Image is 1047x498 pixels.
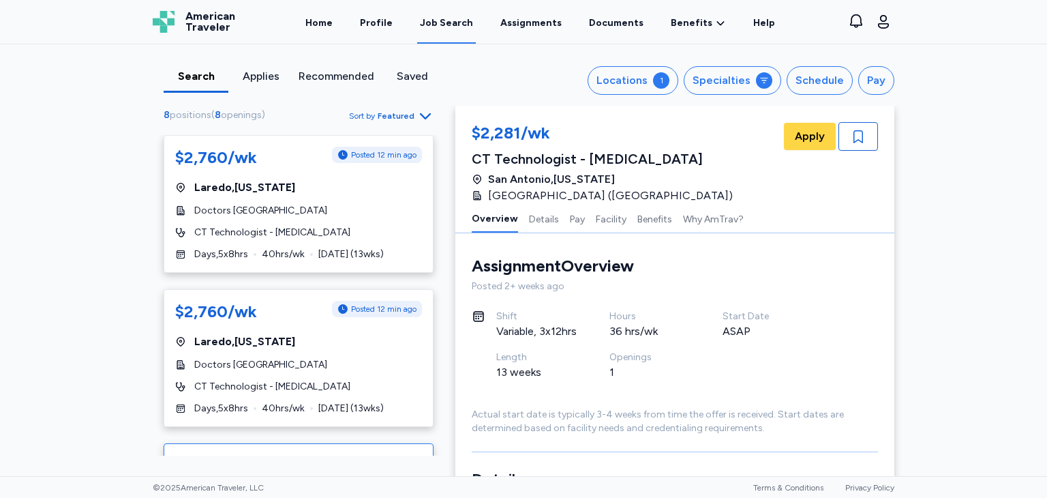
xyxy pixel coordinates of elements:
button: Pay [858,66,894,95]
span: Sort by [349,111,375,121]
button: Apply [784,123,836,150]
a: Job Search [417,1,476,44]
button: Facility [596,204,626,233]
div: Specialties [693,72,750,89]
button: Why AmTrav? [683,204,744,233]
span: Doctors [GEOGRAPHIC_DATA] [194,204,327,218]
span: Featured [378,111,414,121]
button: Details [529,204,559,233]
button: Sort byFeatured [349,108,434,124]
a: Terms & Conditions [753,483,823,493]
div: Shift [496,310,577,323]
a: Benefits [671,16,726,30]
span: 8 [215,110,221,121]
span: CT Technologist - [MEDICAL_DATA] [194,380,350,394]
div: $2,760/wk [175,301,257,323]
h3: Details [472,469,878,490]
button: Pay [570,204,585,233]
span: San Antonio , [US_STATE] [488,171,615,188]
div: Openings [609,351,690,364]
img: Logo [153,11,174,33]
span: 40 hrs/wk [262,402,305,415]
div: Length [496,351,577,364]
div: Applies [234,68,288,85]
span: Days , 5 x 8 hrs [194,248,248,261]
div: Saved [385,68,439,85]
span: 8 [164,110,170,121]
button: Schedule [787,66,853,95]
div: Recommended [299,68,374,85]
span: American Traveler [185,11,235,33]
span: [GEOGRAPHIC_DATA] ([GEOGRAPHIC_DATA]) [488,188,733,204]
span: Apply [795,128,825,145]
span: Posted 12 min ago [351,149,416,160]
div: ( ) [164,109,271,123]
div: Pay [867,72,885,89]
div: Assignment Overview [472,255,634,277]
span: positions [170,110,211,121]
span: CT Technologist - [MEDICAL_DATA] [194,226,350,239]
div: Actual start date is typically 3-4 weeks from time the offer is received. Start dates are determi... [472,408,878,435]
div: 13 weeks [496,364,577,381]
span: © 2025 American Traveler, LLC [153,482,264,493]
div: Search [169,68,223,85]
div: Hours [609,310,690,323]
span: Days , 5 x 8 hrs [194,402,248,415]
button: Overview [472,204,518,233]
div: $2,760/wk [175,147,257,169]
button: Specialties [684,66,781,95]
button: Locations1 [588,66,678,95]
div: CT Technologist - [MEDICAL_DATA] [472,149,741,169]
span: [DATE] ( 13 wks) [318,248,384,261]
span: Benefits [671,16,712,30]
span: 40 hrs/wk [262,248,305,261]
div: $2,281/wk [472,122,741,147]
div: Job Search [420,16,473,30]
div: Posted 2+ weeks ago [472,280,878,293]
span: [DATE] ( 13 wks) [318,402,384,415]
div: $2,281/wk [175,455,254,477]
span: Posted 12 min ago [351,304,416,314]
div: ASAP [723,323,803,340]
a: Privacy Policy [845,483,894,493]
div: 36 hrs/wk [609,323,690,340]
span: Laredo , [US_STATE] [194,179,295,196]
div: 1 [653,72,669,89]
button: Benefits [637,204,672,233]
div: Schedule [795,72,844,89]
div: Variable, 3x12hrs [496,323,577,340]
div: Locations [596,72,648,89]
span: Doctors [GEOGRAPHIC_DATA] [194,358,327,372]
span: Laredo , [US_STATE] [194,334,295,350]
div: Start Date [723,310,803,323]
span: openings [221,110,262,121]
div: 1 [609,364,690,381]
